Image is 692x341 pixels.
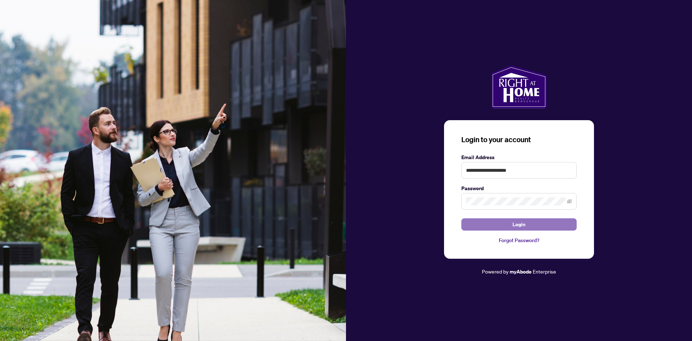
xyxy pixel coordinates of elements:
span: eye-invisible [567,199,572,204]
span: Login [513,219,525,230]
a: myAbode [510,268,532,276]
h3: Login to your account [461,135,577,145]
img: ma-logo [491,65,547,109]
a: Forgot Password? [461,236,577,244]
label: Email Address [461,153,577,161]
button: Login [461,218,577,231]
label: Password [461,184,577,192]
span: Enterprise [533,268,556,275]
span: Powered by [482,268,509,275]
